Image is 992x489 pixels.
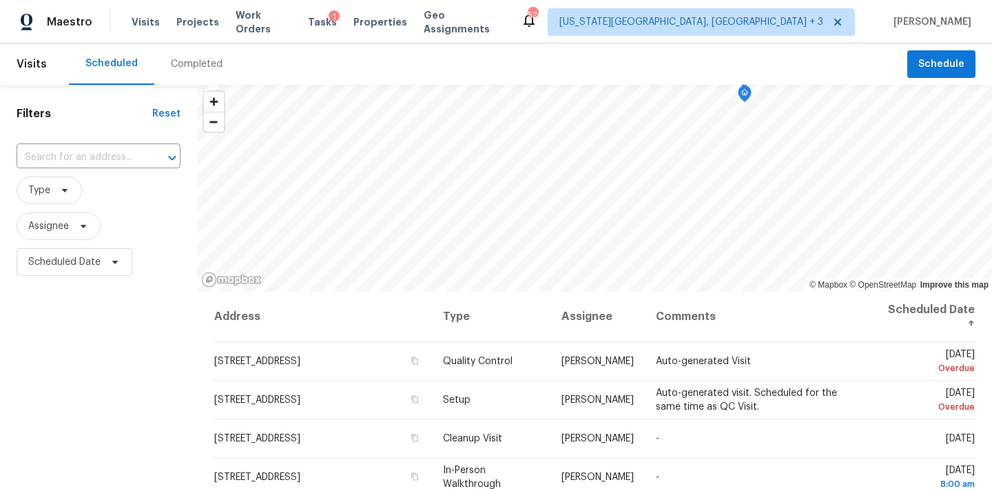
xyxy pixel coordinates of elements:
span: [PERSON_NAME] [888,15,971,29]
span: [PERSON_NAME] [561,395,634,405]
button: Open [163,148,182,168]
span: Work Orders [236,8,292,36]
span: Geo Assignments [424,8,504,36]
span: [STREET_ADDRESS] [214,395,300,405]
th: Assignee [550,292,645,342]
span: [PERSON_NAME] [561,472,634,482]
button: Copy Address [409,355,421,367]
span: [DATE] [885,350,975,375]
a: Mapbox homepage [201,272,262,288]
span: Schedule [918,56,964,73]
span: [STREET_ADDRESS] [214,357,300,366]
span: [DATE] [946,434,975,443]
span: [US_STATE][GEOGRAPHIC_DATA], [GEOGRAPHIC_DATA] + 3 [559,15,823,29]
span: Properties [353,15,407,29]
h1: Filters [17,107,152,121]
span: Auto-generated visit. Scheduled for the same time as QC Visit. [656,388,837,412]
button: Zoom out [204,112,224,132]
button: Schedule [907,50,975,79]
span: Visits [17,49,47,79]
a: Mapbox [809,280,847,290]
span: Cleanup Visit [443,434,502,443]
span: Maestro [47,15,92,29]
th: Type [432,292,550,342]
input: Search for an address... [17,147,142,168]
span: Quality Control [443,357,513,366]
span: [PERSON_NAME] [561,434,634,443]
span: Scheduled Date [28,255,101,269]
div: Reset [152,107,180,121]
span: Type [28,183,50,197]
button: Copy Address [409,470,421,483]
button: Zoom in [204,92,224,112]
button: Copy Address [409,393,421,406]
div: Map marker [738,86,752,107]
span: Tasks [308,17,337,27]
span: In-Person Walkthrough [443,466,501,489]
th: Comments [645,292,874,342]
th: Scheduled Date ↑ [874,292,975,342]
span: [STREET_ADDRESS] [214,434,300,443]
span: [PERSON_NAME] [561,357,634,366]
span: Setup [443,395,471,405]
div: Overdue [885,361,975,375]
span: Projects [176,15,219,29]
div: Completed [171,57,223,71]
button: Copy Address [409,432,421,444]
span: [STREET_ADDRESS] [214,472,300,482]
a: Improve this map [920,280,989,290]
span: - [656,434,659,443]
span: - [656,472,659,482]
div: Scheduled [85,57,138,70]
span: Auto-generated Visit [656,357,751,366]
div: 1 [329,10,340,24]
th: Address [214,292,432,342]
a: OpenStreetMap [849,280,916,290]
span: Assignee [28,219,69,233]
div: Overdue [885,400,975,414]
span: Visits [132,15,160,29]
span: [DATE] [885,388,975,414]
div: 52 [528,8,537,22]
